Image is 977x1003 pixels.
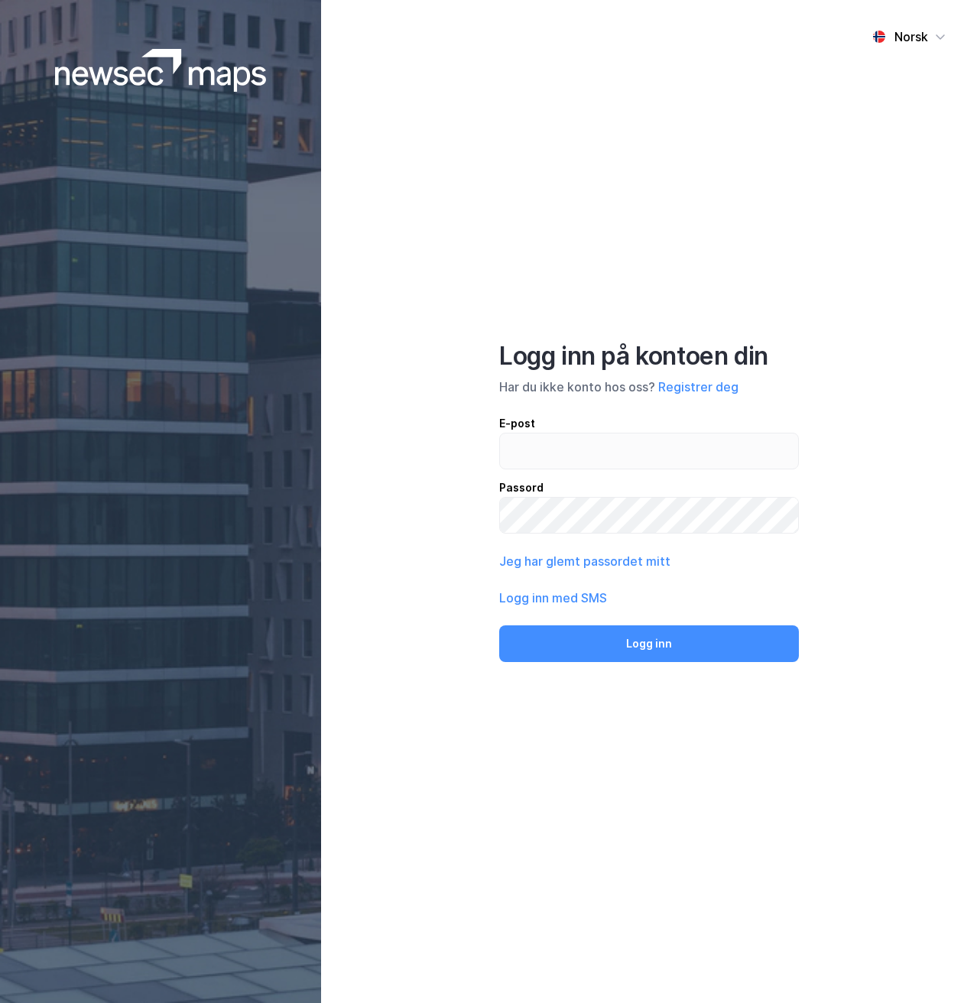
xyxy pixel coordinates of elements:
[499,378,799,396] div: Har du ikke konto hos oss?
[499,625,799,662] button: Logg inn
[499,479,799,497] div: Passord
[894,28,928,46] div: Norsk
[499,552,670,570] button: Jeg har glemt passordet mitt
[658,378,738,396] button: Registrer deg
[499,414,799,433] div: E-post
[499,589,607,607] button: Logg inn med SMS
[55,49,267,92] img: logoWhite.bf58a803f64e89776f2b079ca2356427.svg
[499,341,799,372] div: Logg inn på kontoen din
